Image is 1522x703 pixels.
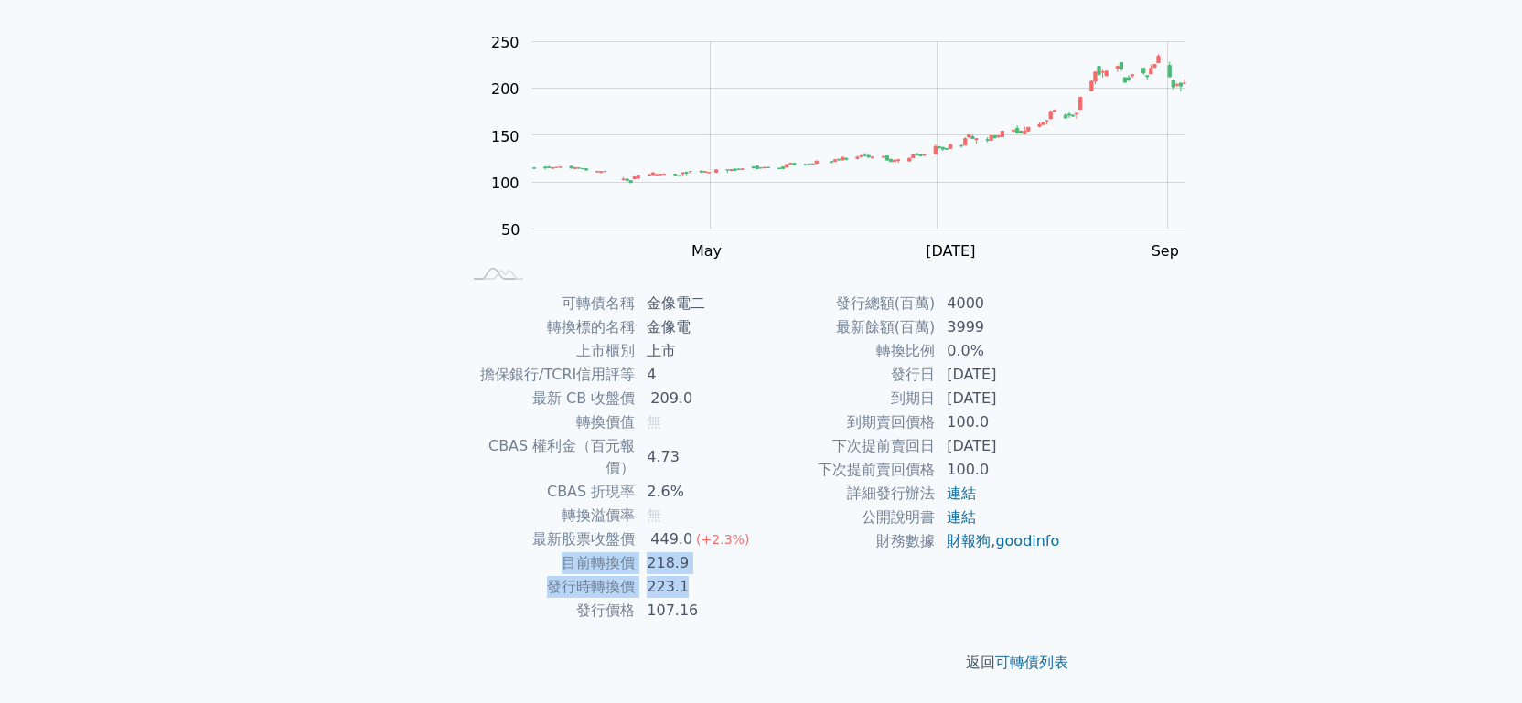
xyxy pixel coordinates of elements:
td: 上市櫃別 [461,339,636,363]
td: [DATE] [936,363,1061,387]
td: 公開說明書 [761,506,936,529]
td: 目前轉換價 [461,551,636,575]
td: 下次提前賣回日 [761,434,936,458]
td: 金像電 [636,315,761,339]
a: 財報狗 [947,532,991,549]
a: goodinfo [995,532,1059,549]
a: 連結 [947,485,976,502]
td: 金像電二 [636,292,761,315]
tspan: 100 [491,175,520,192]
td: 發行時轉換價 [461,575,636,599]
td: 最新餘額(百萬) [761,315,936,339]
td: 發行價格 [461,599,636,623]
td: 223.1 [636,575,761,599]
iframe: Chat Widget [1431,615,1522,703]
span: 無 [647,413,661,431]
td: 最新 CB 收盤價 [461,387,636,410]
a: 連結 [947,508,976,526]
td: 4.73 [636,434,761,480]
div: 聊天小工具 [1431,615,1522,703]
td: 發行日 [761,363,936,387]
td: 可轉債名稱 [461,292,636,315]
span: 無 [647,506,661,524]
div: 209.0 [647,388,696,410]
a: 可轉債列表 [995,654,1068,671]
tspan: 50 [501,221,520,239]
td: 詳細發行辦法 [761,482,936,506]
td: 218.9 [636,551,761,575]
td: [DATE] [936,434,1061,458]
td: CBAS 權利金（百元報價） [461,434,636,480]
td: 4000 [936,292,1061,315]
td: 0.0% [936,339,1061,363]
p: 返回 [439,652,1083,674]
tspan: [DATE] [926,242,975,260]
td: 4 [636,363,761,387]
tspan: 250 [491,34,520,51]
td: CBAS 折現率 [461,480,636,504]
td: 107.16 [636,599,761,623]
td: 轉換溢價率 [461,504,636,527]
td: 上市 [636,339,761,363]
td: [DATE] [936,387,1061,410]
td: 擔保銀行/TCRI信用評等 [461,363,636,387]
td: 轉換比例 [761,339,936,363]
tspan: 200 [491,80,520,98]
td: 轉換價值 [461,410,636,434]
tspan: 150 [491,128,520,145]
td: 財務數據 [761,529,936,553]
td: 下次提前賣回價格 [761,458,936,482]
td: 最新股票收盤價 [461,527,636,551]
span: (+2.3%) [696,532,749,547]
td: 到期日 [761,387,936,410]
g: Chart [482,34,1214,297]
tspan: Sep [1152,242,1179,260]
tspan: May [691,242,722,260]
div: 449.0 [647,528,696,550]
td: 3999 [936,315,1061,339]
td: 發行總額(百萬) [761,292,936,315]
td: , [936,529,1061,553]
td: 轉換標的名稱 [461,315,636,339]
td: 100.0 [936,458,1061,482]
td: 到期賣回價格 [761,410,936,434]
td: 100.0 [936,410,1061,434]
td: 2.6% [636,480,761,504]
